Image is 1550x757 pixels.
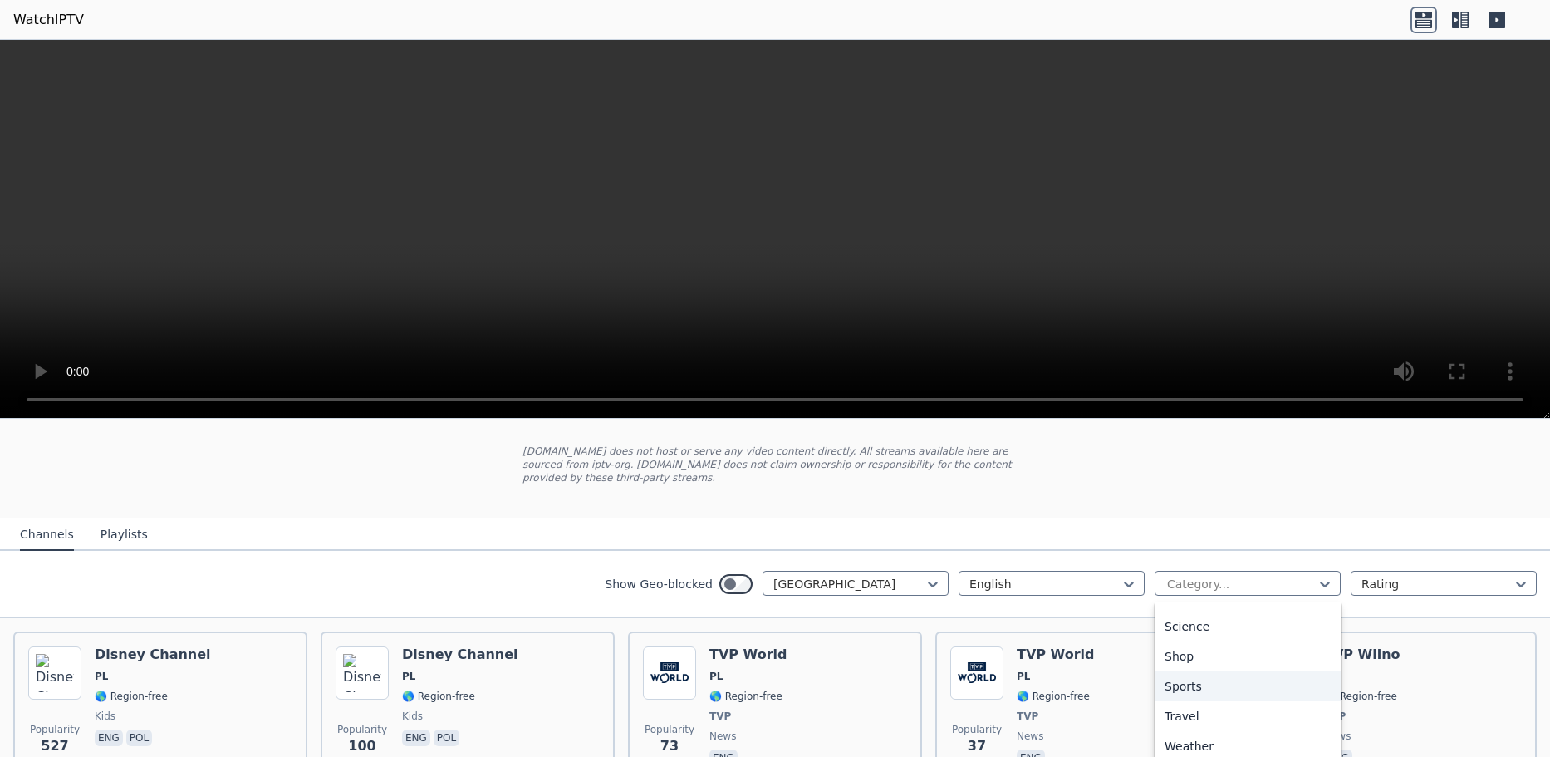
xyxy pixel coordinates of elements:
[605,576,713,592] label: Show Geo-blocked
[968,736,986,756] span: 37
[591,459,630,470] a: iptv-org
[95,646,211,663] h6: Disney Channel
[1017,670,1030,683] span: PL
[337,723,387,736] span: Popularity
[41,736,68,756] span: 527
[1155,671,1341,701] div: Sports
[645,723,694,736] span: Popularity
[95,710,115,723] span: kids
[402,670,415,683] span: PL
[95,730,123,746] p: eng
[402,646,518,663] h6: Disney Channel
[402,710,423,723] span: kids
[95,670,108,683] span: PL
[709,646,787,663] h6: TVP World
[348,736,375,756] span: 100
[1017,710,1038,723] span: TVP
[950,646,1003,700] img: TVP World
[522,445,1028,484] p: [DOMAIN_NAME] does not host or serve any video content directly. All streams available here are s...
[28,646,81,700] img: Disney Channel
[20,519,74,551] button: Channels
[126,730,152,746] p: pol
[30,723,80,736] span: Popularity
[1017,730,1043,743] span: news
[402,730,430,746] p: eng
[709,730,736,743] span: news
[1155,612,1341,641] div: Science
[643,646,696,700] img: TVP World
[1324,646,1400,663] h6: TVP Wilno
[101,519,148,551] button: Playlists
[13,10,84,30] a: WatchIPTV
[1155,701,1341,731] div: Travel
[660,736,679,756] span: 73
[434,730,459,746] p: pol
[1324,690,1397,703] span: 🌎 Region-free
[709,670,723,683] span: PL
[95,690,168,703] span: 🌎 Region-free
[709,710,731,723] span: TVP
[1155,641,1341,671] div: Shop
[709,690,782,703] span: 🌎 Region-free
[1017,690,1090,703] span: 🌎 Region-free
[336,646,389,700] img: Disney Channel
[952,723,1002,736] span: Popularity
[402,690,475,703] span: 🌎 Region-free
[1017,646,1095,663] h6: TVP World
